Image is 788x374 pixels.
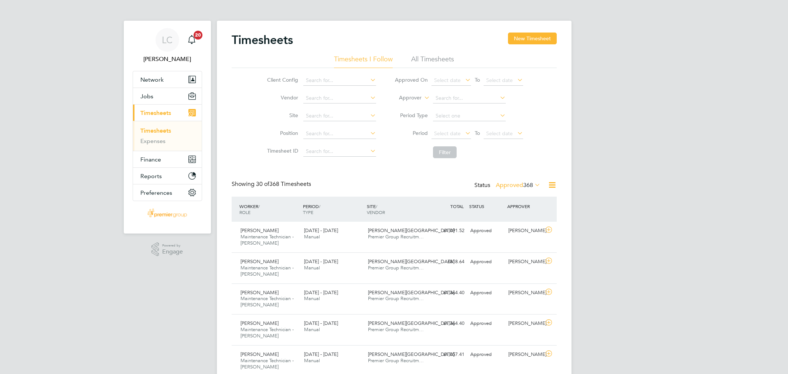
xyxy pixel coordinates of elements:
span: Maintenance Technician - [PERSON_NAME] [241,295,294,308]
span: Premier Group Recruitm… [368,265,424,271]
div: £1,364.40 [429,317,467,330]
span: Premier Group Recruitm… [368,326,424,333]
label: Position [265,130,298,136]
span: 368 [523,181,533,189]
label: Approved On [395,76,428,83]
span: Premier Group Recruitm… [368,295,424,302]
span: TYPE [303,209,313,215]
span: [PERSON_NAME] [241,258,279,265]
button: Jobs [133,88,202,104]
span: 20 [194,31,202,40]
a: LC[PERSON_NAME] [133,28,202,64]
img: premier-logo-retina.png [147,208,187,220]
span: TOTAL [450,203,464,209]
label: Period Type [395,112,428,119]
button: New Timesheet [508,33,557,44]
a: Powered byEngage [151,242,183,256]
div: £818.64 [429,256,467,268]
span: [PERSON_NAME] [241,320,279,326]
span: [DATE] - [DATE] [304,289,338,296]
div: [PERSON_NAME] [505,225,544,237]
button: Network [133,71,202,88]
span: Manual [304,295,320,302]
div: [PERSON_NAME] [505,256,544,268]
input: Select one [433,111,506,121]
div: Status [474,180,542,191]
div: STATUS [467,200,506,213]
label: Approved [496,181,540,189]
span: Select date [486,77,513,84]
span: Manual [304,357,320,364]
button: Timesheets [133,105,202,121]
span: Maintenance Technician - [PERSON_NAME] [241,357,294,370]
div: WORKER [238,200,301,219]
a: Expenses [140,137,166,144]
span: [PERSON_NAME][GEOGRAPHIC_DATA] [368,227,454,234]
span: Jobs [140,93,153,100]
div: £1,364.40 [429,287,467,299]
a: Go to home page [133,208,202,220]
span: Network [140,76,164,83]
span: Select date [434,130,461,137]
input: Search for... [303,93,376,103]
input: Search for... [303,129,376,139]
span: Engage [162,249,183,255]
span: To [473,128,482,138]
nav: Main navigation [124,21,211,234]
span: Manual [304,326,320,333]
span: Premier Group Recruitm… [368,357,424,364]
div: [PERSON_NAME] [505,348,544,361]
span: 368 Timesheets [256,180,311,188]
label: Client Config [265,76,298,83]
div: Approved [467,348,506,361]
span: [DATE] - [DATE] [304,227,338,234]
span: Maintenance Technician - [PERSON_NAME] [241,265,294,277]
button: Filter [433,146,457,158]
span: [PERSON_NAME][GEOGRAPHIC_DATA] [368,320,454,326]
h2: Timesheets [232,33,293,47]
label: Site [265,112,298,119]
span: / [319,203,320,209]
div: £1,057.41 [429,348,467,361]
div: Approved [467,287,506,299]
span: Powered by [162,242,183,249]
span: Select date [434,77,461,84]
button: Finance [133,151,202,167]
span: [PERSON_NAME] [241,289,279,296]
span: [PERSON_NAME] [241,351,279,357]
span: / [376,203,377,209]
span: [DATE] - [DATE] [304,258,338,265]
div: SITE [365,200,429,219]
li: All Timesheets [411,55,454,68]
span: ROLE [239,209,250,215]
span: / [258,203,260,209]
span: Maintenance Technician - [PERSON_NAME] [241,326,294,339]
div: Approved [467,317,506,330]
div: [PERSON_NAME] [505,317,544,330]
span: [DATE] - [DATE] [304,320,338,326]
span: [PERSON_NAME] [241,227,279,234]
span: Select date [486,130,513,137]
span: [PERSON_NAME][GEOGRAPHIC_DATA] [368,258,454,265]
div: [PERSON_NAME] [505,287,544,299]
span: Luke Challender [133,55,202,64]
button: Reports [133,168,202,184]
input: Search for... [433,93,506,103]
div: PERIOD [301,200,365,219]
div: Showing [232,180,313,188]
label: Timesheet ID [265,147,298,154]
input: Search for... [303,111,376,121]
span: Finance [140,156,161,163]
div: £1,091.52 [429,225,467,237]
span: Premier Group Recruitm… [368,234,424,240]
span: Maintenance Technician - [PERSON_NAME] [241,234,294,246]
span: [PERSON_NAME][GEOGRAPHIC_DATA] [368,289,454,296]
input: Search for... [303,75,376,86]
a: Timesheets [140,127,171,134]
button: Preferences [133,184,202,201]
div: APPROVER [505,200,544,213]
span: 30 of [256,180,269,188]
span: VENDOR [367,209,385,215]
span: Reports [140,173,162,180]
label: Approver [388,94,422,102]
